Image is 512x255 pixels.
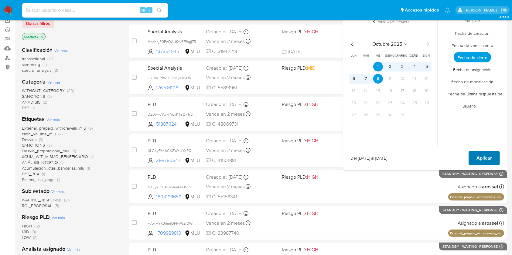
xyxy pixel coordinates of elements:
span: 3.163.0 [499,14,509,19]
a: Notificaciones [445,8,450,13]
button: search-icon [153,6,166,15]
a: Salir [501,7,507,13]
span: s [148,7,150,13]
span: Alt [140,7,145,13]
input: Buscar usuario o caso... [22,6,168,14]
span: Accesos rápidos [405,7,439,13]
p: agustin.duran@mercadolibre.com [465,7,499,13]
